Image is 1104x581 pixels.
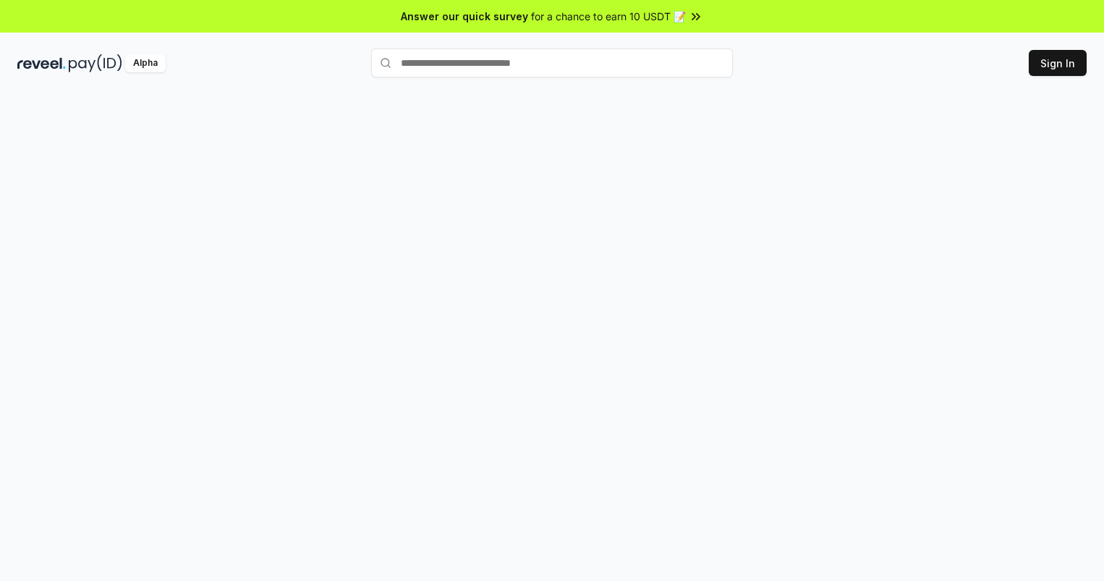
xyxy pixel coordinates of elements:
span: for a chance to earn 10 USDT 📝 [531,9,686,24]
span: Answer our quick survey [401,9,528,24]
img: pay_id [69,54,122,72]
img: reveel_dark [17,54,66,72]
div: Alpha [125,54,166,72]
button: Sign In [1029,50,1087,76]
